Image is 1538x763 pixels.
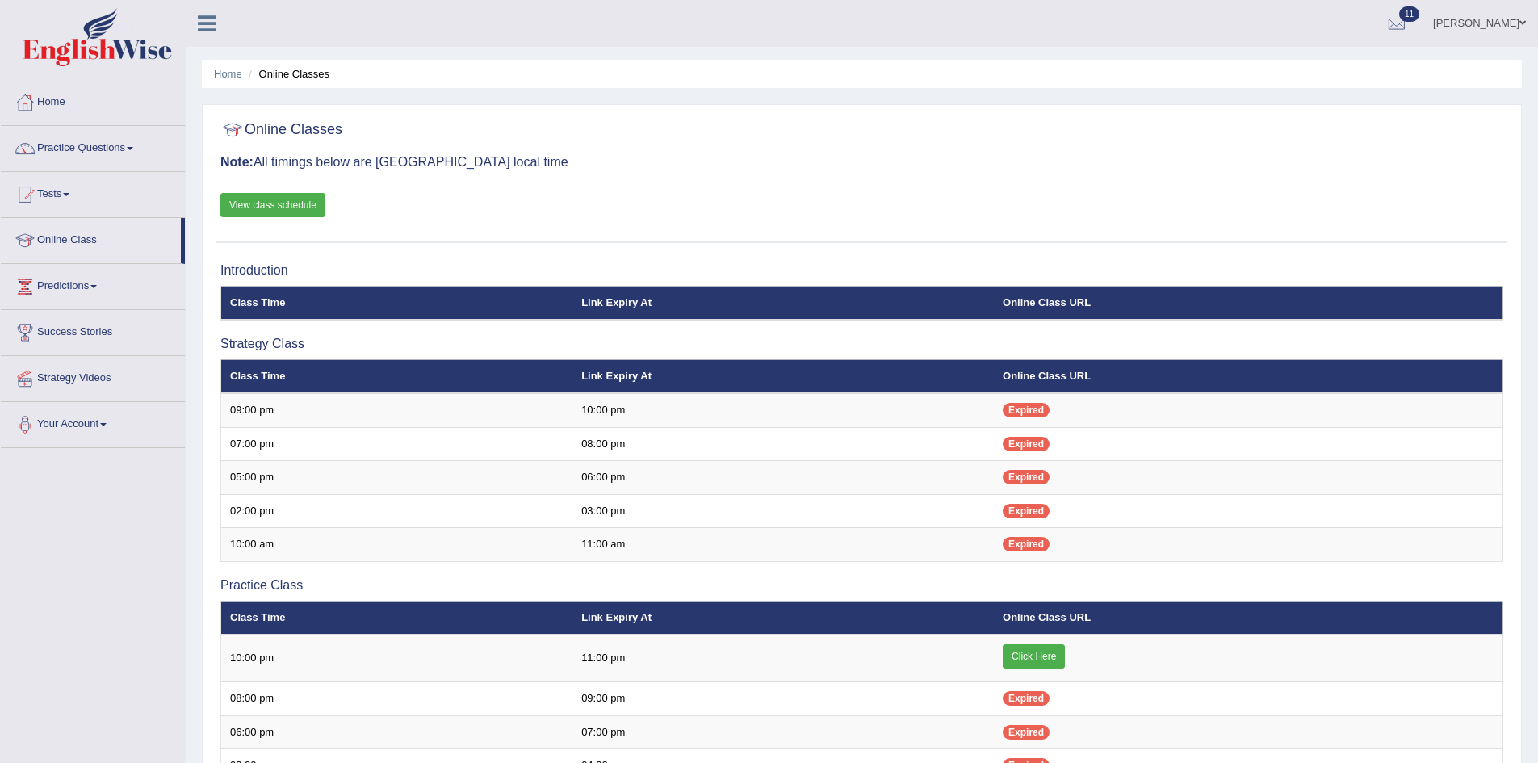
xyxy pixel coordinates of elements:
td: 06:00 pm [572,461,994,495]
th: Online Class URL [994,601,1502,635]
span: Expired [1003,437,1050,451]
th: Class Time [221,286,573,320]
a: Predictions [1,264,185,304]
td: 07:00 pm [221,427,573,461]
td: 03:00 pm [572,494,994,528]
span: Expired [1003,691,1050,706]
a: Home [1,80,185,120]
a: Tests [1,172,185,212]
td: 09:00 pm [572,682,994,716]
b: Note: [220,155,254,169]
th: Link Expiry At [572,601,994,635]
span: 11 [1399,6,1419,22]
h2: Online Classes [220,118,342,142]
th: Link Expiry At [572,359,994,393]
span: Expired [1003,537,1050,551]
a: Success Stories [1,310,185,350]
td: 11:00 am [572,528,994,562]
a: Practice Questions [1,126,185,166]
h3: Practice Class [220,578,1503,593]
td: 07:00 pm [572,715,994,749]
th: Link Expiry At [572,286,994,320]
li: Online Classes [245,66,329,82]
a: Online Class [1,218,181,258]
td: 05:00 pm [221,461,573,495]
th: Online Class URL [994,359,1502,393]
th: Class Time [221,601,573,635]
td: 10:00 pm [221,635,573,682]
a: Home [214,68,242,80]
span: Expired [1003,470,1050,484]
h3: Introduction [220,263,1503,278]
td: 11:00 pm [572,635,994,682]
td: 08:00 pm [572,427,994,461]
td: 09:00 pm [221,393,573,427]
a: Your Account [1,402,185,442]
td: 06:00 pm [221,715,573,749]
td: 10:00 am [221,528,573,562]
th: Class Time [221,359,573,393]
th: Online Class URL [994,286,1502,320]
span: Expired [1003,403,1050,417]
span: Expired [1003,725,1050,740]
span: Expired [1003,504,1050,518]
a: Strategy Videos [1,356,185,396]
h3: All timings below are [GEOGRAPHIC_DATA] local time [220,155,1503,170]
td: 08:00 pm [221,682,573,716]
h3: Strategy Class [220,337,1503,351]
td: 10:00 pm [572,393,994,427]
a: View class schedule [220,193,325,217]
td: 02:00 pm [221,494,573,528]
a: Click Here [1003,644,1065,669]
